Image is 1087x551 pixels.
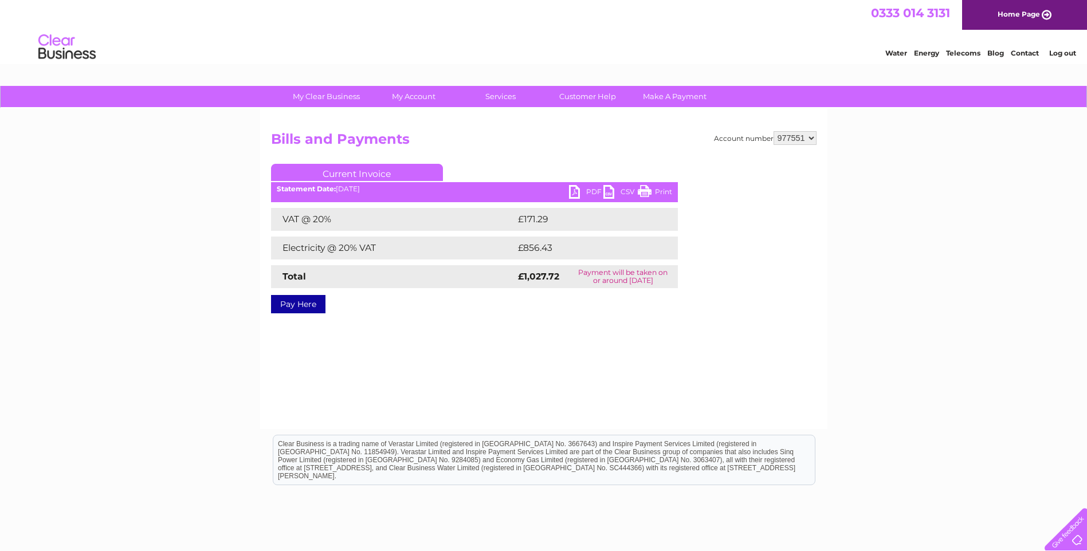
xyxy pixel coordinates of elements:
[282,271,306,282] strong: Total
[627,86,722,107] a: Make A Payment
[1049,49,1076,57] a: Log out
[515,208,656,231] td: £171.29
[946,49,980,57] a: Telecoms
[515,237,658,259] td: £856.43
[273,6,815,56] div: Clear Business is a trading name of Verastar Limited (registered in [GEOGRAPHIC_DATA] No. 3667643...
[871,6,950,20] a: 0333 014 3131
[603,185,638,202] a: CSV
[914,49,939,57] a: Energy
[714,131,817,145] div: Account number
[885,49,907,57] a: Water
[279,86,374,107] a: My Clear Business
[271,208,515,231] td: VAT @ 20%
[271,185,678,193] div: [DATE]
[518,271,559,282] strong: £1,027.72
[277,184,336,193] b: Statement Date:
[271,164,443,181] a: Current Invoice
[638,185,672,202] a: Print
[453,86,548,107] a: Services
[1011,49,1039,57] a: Contact
[569,185,603,202] a: PDF
[540,86,635,107] a: Customer Help
[987,49,1004,57] a: Blog
[271,237,515,259] td: Electricity @ 20% VAT
[271,131,817,153] h2: Bills and Payments
[366,86,461,107] a: My Account
[38,30,96,65] img: logo.png
[271,295,325,313] a: Pay Here
[568,265,677,288] td: Payment will be taken on or around [DATE]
